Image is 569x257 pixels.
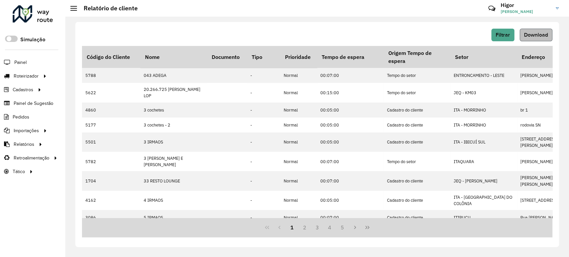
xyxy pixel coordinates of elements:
td: 3 cochetes - 2 [140,118,207,132]
td: 00:05:00 [317,132,384,152]
th: Código do Cliente [82,46,140,68]
td: Cadastro do cliente [384,210,450,225]
td: Normal [280,103,317,118]
td: 20.266.725 [PERSON_NAME] LOP [140,83,207,102]
button: 3 [311,221,324,234]
span: Roteirizador [14,73,39,80]
td: - [247,132,280,152]
td: Cadastro do cliente [384,103,450,118]
button: 1 [286,221,298,234]
td: 00:07:00 [317,68,384,83]
td: ITA - [GEOGRAPHIC_DATA] DO COLÔNIA [450,191,517,210]
td: Normal [280,132,317,152]
span: Retroalimentação [14,154,49,161]
td: 00:07:00 [317,210,384,225]
td: Tempo do setor [384,83,450,102]
td: Cadastro do cliente [384,132,450,152]
a: Contato Rápido [485,1,499,16]
td: 5622 [82,83,140,102]
th: Prioridade [280,46,317,68]
td: JEQ - KM03 [450,83,517,102]
td: ITA - IBICUÍ SUL [450,132,517,152]
td: Normal [280,68,317,83]
td: 00:05:00 [317,191,384,210]
td: Tempo do setor [384,68,450,83]
span: Painel [14,59,27,66]
td: 5788 [82,68,140,83]
td: Normal [280,83,317,102]
td: - [247,68,280,83]
td: 4 IRMAOS [140,191,207,210]
td: 5501 [82,132,140,152]
span: Filtrar [496,32,510,38]
td: - [247,191,280,210]
td: 4860 [82,103,140,118]
th: Tipo [247,46,280,68]
td: Cadastro do cliente [384,191,450,210]
button: Download [520,29,552,41]
td: ITIRUÇU [450,210,517,225]
td: - [247,118,280,132]
td: ENTRONCAMENTO - LESTE [450,68,517,83]
td: 00:15:00 [317,83,384,102]
button: Filtrar [491,29,514,41]
td: ITAQUARA [450,152,517,171]
td: - [247,103,280,118]
td: ITA - MORRINHO [450,118,517,132]
td: Normal [280,152,317,171]
th: Documento [207,46,247,68]
td: JEQ - [PERSON_NAME] [450,171,517,190]
h2: Relatório de cliente [77,5,138,12]
td: 5 IRMAOS [140,210,207,225]
td: - [247,152,280,171]
td: 5177 [82,118,140,132]
th: Setor [450,46,517,68]
th: Origem Tempo de espera [384,46,450,68]
td: 043 ADEGA [140,68,207,83]
td: Tempo do setor [384,152,450,171]
h3: Higor [501,2,551,8]
td: Normal [280,118,317,132]
td: 3 [PERSON_NAME] E [PERSON_NAME] [140,152,207,171]
td: 00:07:00 [317,171,384,190]
button: Next Page [349,221,361,234]
td: - [247,171,280,190]
td: 00:05:00 [317,103,384,118]
td: 5782 [82,152,140,171]
button: 2 [298,221,311,234]
td: Normal [280,210,317,225]
td: Cadastro do cliente [384,118,450,132]
td: 33 RESTO LOUNGE [140,171,207,190]
button: 5 [336,221,349,234]
td: - [247,83,280,102]
td: 00:07:00 [317,152,384,171]
span: Download [524,32,548,38]
td: Cadastro do cliente [384,171,450,190]
td: 3 cochetes [140,103,207,118]
button: 4 [323,221,336,234]
td: 1704 [82,171,140,190]
td: 3086 [82,210,140,225]
td: 4162 [82,191,140,210]
span: Tático [13,168,25,175]
td: 3 IRMAOS [140,132,207,152]
td: ITA - MORRINHO [450,103,517,118]
td: 00:05:00 [317,118,384,132]
span: Pedidos [13,114,29,121]
span: Painel de Sugestão [14,100,53,107]
span: Importações [14,127,39,134]
td: Normal [280,171,317,190]
span: [PERSON_NAME] [501,9,551,15]
th: Tempo de espera [317,46,384,68]
th: Nome [140,46,207,68]
label: Simulação [20,36,45,44]
td: - [247,210,280,225]
td: Normal [280,191,317,210]
button: Last Page [361,221,374,234]
span: Relatórios [14,141,34,148]
span: Cadastros [13,86,33,93]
